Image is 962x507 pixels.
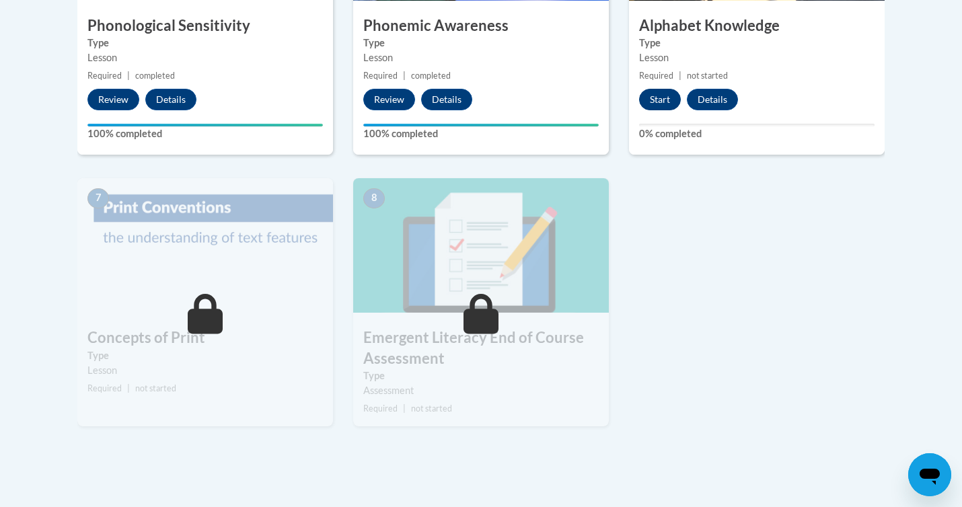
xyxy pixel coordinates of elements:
span: | [127,383,130,393]
span: Required [363,71,398,81]
span: | [403,71,406,81]
label: 100% completed [363,126,599,141]
span: not started [411,403,452,414]
label: Type [363,36,599,50]
span: not started [687,71,728,81]
button: Review [363,89,415,110]
img: Course Image [353,178,609,313]
span: Required [87,383,122,393]
h3: Concepts of Print [77,327,333,348]
span: Required [639,71,673,81]
span: | [127,71,130,81]
span: | [403,403,406,414]
button: Start [639,89,681,110]
button: Details [687,89,738,110]
span: 7 [87,188,109,208]
label: Type [363,368,599,383]
img: Course Image [77,178,333,313]
span: Required [363,403,398,414]
button: Review [87,89,139,110]
div: Lesson [363,50,599,65]
h3: Emergent Literacy End of Course Assessment [353,327,609,369]
iframe: Button to launch messaging window, conversation in progress [908,453,951,496]
label: 0% completed [639,126,875,141]
span: not started [135,383,176,393]
span: Required [87,71,122,81]
label: Type [639,36,875,50]
button: Details [145,89,196,110]
div: Your progress [363,124,599,126]
h3: Phonological Sensitivity [77,15,333,36]
button: Details [421,89,472,110]
div: Assessment [363,383,599,398]
h3: Phonemic Awareness [353,15,609,36]
div: Your progress [87,124,323,126]
div: Lesson [87,363,323,378]
h3: Alphabet Knowledge [629,15,885,36]
label: 100% completed [87,126,323,141]
span: 8 [363,188,385,208]
label: Type [87,348,323,363]
div: Lesson [639,50,875,65]
label: Type [87,36,323,50]
span: completed [411,71,451,81]
span: | [679,71,681,81]
div: Lesson [87,50,323,65]
span: completed [135,71,175,81]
